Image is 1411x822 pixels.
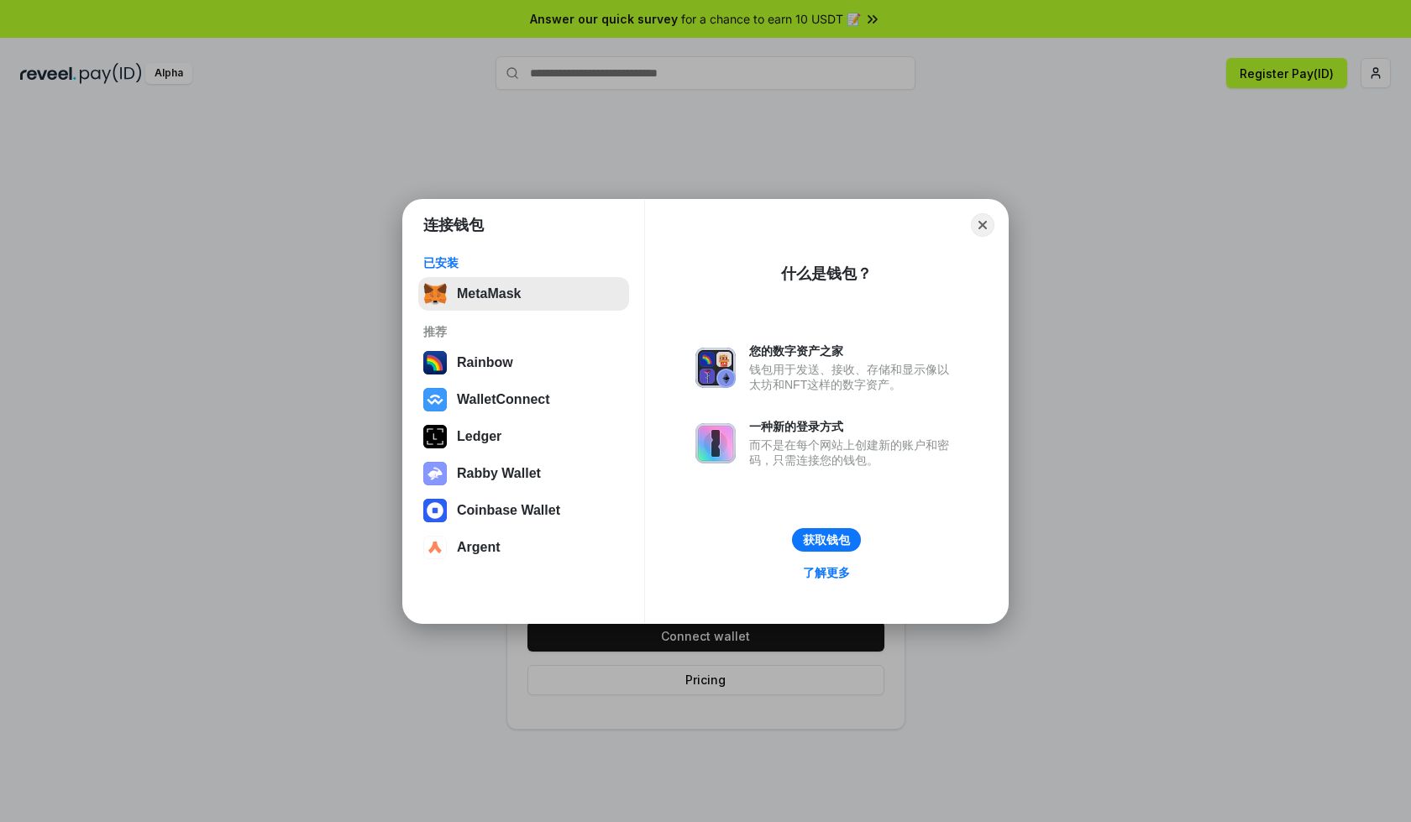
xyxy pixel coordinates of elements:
[418,346,629,380] button: Rainbow
[749,362,957,392] div: 钱包用于发送、接收、存储和显示像以太坊和NFT这样的数字资产。
[423,351,447,374] img: svg+xml,%3Csvg%20width%3D%22120%22%20height%3D%22120%22%20viewBox%3D%220%200%20120%20120%22%20fil...
[423,425,447,448] img: svg+xml,%3Csvg%20xmlns%3D%22http%3A%2F%2Fwww.w3.org%2F2000%2Fsvg%22%20width%3D%2228%22%20height%3...
[749,437,957,468] div: 而不是在每个网站上创建新的账户和密码，只需连接您的钱包。
[418,531,629,564] button: Argent
[418,277,629,311] button: MetaMask
[457,466,541,481] div: Rabby Wallet
[457,355,513,370] div: Rainbow
[803,532,850,547] div: 获取钱包
[423,388,447,411] img: svg+xml,%3Csvg%20width%3D%2228%22%20height%3D%2228%22%20viewBox%3D%220%200%2028%2028%22%20fill%3D...
[457,286,521,301] div: MetaMask
[792,528,861,552] button: 获取钱包
[457,392,550,407] div: WalletConnect
[749,419,957,434] div: 一种新的登录方式
[803,565,850,580] div: 了解更多
[971,213,994,237] button: Close
[695,348,736,388] img: svg+xml,%3Csvg%20xmlns%3D%22http%3A%2F%2Fwww.w3.org%2F2000%2Fsvg%22%20fill%3D%22none%22%20viewBox...
[781,264,872,284] div: 什么是钱包？
[749,343,957,359] div: 您的数字资产之家
[695,423,736,463] img: svg+xml,%3Csvg%20xmlns%3D%22http%3A%2F%2Fwww.w3.org%2F2000%2Fsvg%22%20fill%3D%22none%22%20viewBox...
[457,503,560,518] div: Coinbase Wallet
[423,282,447,306] img: svg+xml,%3Csvg%20fill%3D%22none%22%20height%3D%2233%22%20viewBox%3D%220%200%2035%2033%22%20width%...
[423,462,447,485] img: svg+xml,%3Csvg%20xmlns%3D%22http%3A%2F%2Fwww.w3.org%2F2000%2Fsvg%22%20fill%3D%22none%22%20viewBox...
[423,536,447,559] img: svg+xml,%3Csvg%20width%3D%2228%22%20height%3D%2228%22%20viewBox%3D%220%200%2028%2028%22%20fill%3D...
[423,215,484,235] h1: 连接钱包
[423,324,624,339] div: 推荐
[457,429,501,444] div: Ledger
[418,457,629,490] button: Rabby Wallet
[418,383,629,416] button: WalletConnect
[423,255,624,270] div: 已安装
[418,420,629,453] button: Ledger
[423,499,447,522] img: svg+xml,%3Csvg%20width%3D%2228%22%20height%3D%2228%22%20viewBox%3D%220%200%2028%2028%22%20fill%3D...
[418,494,629,527] button: Coinbase Wallet
[793,562,860,584] a: 了解更多
[457,540,501,555] div: Argent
